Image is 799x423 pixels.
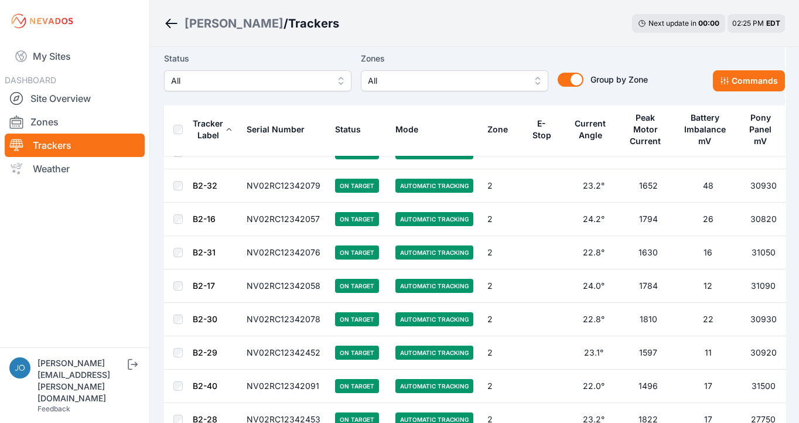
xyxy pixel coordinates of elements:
td: 1597 [621,336,675,370]
span: Automatic Tracking [395,245,473,260]
td: 1810 [621,303,675,336]
a: B2-32 [193,180,217,190]
div: [PERSON_NAME][EMAIL_ADDRESS][PERSON_NAME][DOMAIN_NAME] [37,357,125,404]
button: Status [335,115,370,144]
button: Serial Number [247,115,314,144]
div: E-Stop [531,118,552,141]
a: Zones [5,110,145,134]
a: Feedback [37,404,70,413]
td: 23.1° [566,336,621,370]
td: 16 [675,236,740,270]
td: 22.8° [566,236,621,270]
div: Mode [395,124,418,135]
td: 22.0° [566,370,621,403]
span: EDT [766,19,780,28]
div: Tracker Label [193,118,223,141]
td: 24.0° [566,270,621,303]
td: 1794 [621,203,675,236]
span: On Target [335,279,379,293]
td: 11 [675,336,740,370]
td: 1630 [621,236,675,270]
td: NV02RC12342452 [240,336,328,370]
td: 2 [480,236,524,270]
div: 00 : 00 [698,19,719,28]
td: 23.2° [566,169,621,203]
span: All [368,74,525,88]
h3: Trackers [288,15,339,32]
td: 26 [675,203,740,236]
td: NV02RC12342057 [240,203,328,236]
span: Automatic Tracking [395,312,473,326]
td: 30930 [740,303,786,336]
td: 2 [480,270,524,303]
span: / [284,15,288,32]
span: All [171,74,328,88]
span: Group by Zone [590,74,648,84]
div: Battery Imbalance mV [682,112,728,147]
label: Status [164,52,351,66]
td: 1496 [621,370,675,403]
span: Automatic Tracking [395,279,473,293]
div: Current Angle [573,118,607,141]
button: E-Stop [531,110,559,149]
div: Status [335,124,361,135]
button: Current Angle [573,110,614,149]
td: 12 [675,270,740,303]
td: 30820 [740,203,786,236]
div: Serial Number [247,124,305,135]
button: Pony Panel mV [747,104,779,155]
span: Automatic Tracking [395,212,473,226]
span: On Target [335,179,379,193]
a: B2-17 [193,281,215,291]
td: 22.8° [566,303,621,336]
span: On Target [335,212,379,226]
span: On Target [335,379,379,393]
td: 31050 [740,236,786,270]
td: 2 [480,370,524,403]
a: B2-30 [193,314,217,324]
td: NV02RC12342078 [240,303,328,336]
button: Battery Imbalance mV [682,104,733,155]
td: 24.2° [566,203,621,236]
td: 30930 [740,169,786,203]
span: 02:25 PM [732,19,764,28]
nav: Breadcrumb [164,8,339,39]
button: Mode [395,115,428,144]
div: Peak Motor Current [628,112,663,147]
td: 2 [480,203,524,236]
button: Zone [487,115,517,144]
button: Tracker Label [193,110,233,149]
button: Peak Motor Current [628,104,668,155]
td: 30920 [740,336,786,370]
button: Commands [713,70,785,91]
td: NV02RC12342091 [240,370,328,403]
a: Trackers [5,134,145,157]
a: [PERSON_NAME] [185,15,284,32]
td: NV02RC12342079 [240,169,328,203]
label: Zones [361,52,548,66]
td: 1652 [621,169,675,203]
td: 17 [675,370,740,403]
a: B2-31 [193,247,216,257]
span: Automatic Tracking [395,379,473,393]
td: 2 [480,169,524,203]
span: Automatic Tracking [395,346,473,360]
a: Weather [5,157,145,180]
img: joe.mikula@nevados.solar [9,357,30,378]
td: 2 [480,336,524,370]
img: Nevados [9,12,75,30]
a: B2-16 [193,214,216,224]
td: 48 [675,169,740,203]
a: B2-29 [193,347,217,357]
td: 22 [675,303,740,336]
td: 1784 [621,270,675,303]
span: Automatic Tracking [395,179,473,193]
td: NV02RC12342058 [240,270,328,303]
td: 2 [480,303,524,336]
span: Next update in [648,19,696,28]
span: On Target [335,245,379,260]
div: Pony Panel mV [747,112,774,147]
span: On Target [335,312,379,326]
button: All [361,70,548,91]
